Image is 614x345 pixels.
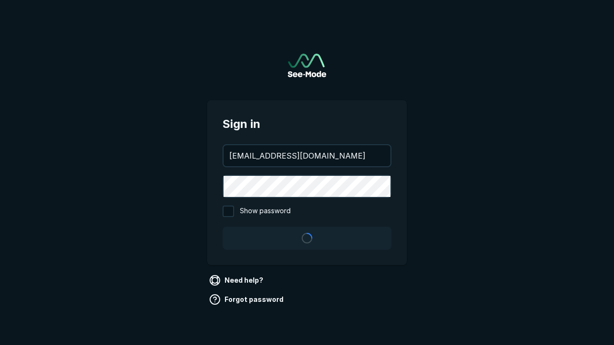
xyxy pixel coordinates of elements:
a: Need help? [207,273,267,288]
input: your@email.com [224,145,390,166]
img: See-Mode Logo [288,54,326,77]
span: Sign in [223,115,391,133]
a: Forgot password [207,292,287,307]
span: Show password [240,206,291,217]
a: Go to sign in [288,54,326,77]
